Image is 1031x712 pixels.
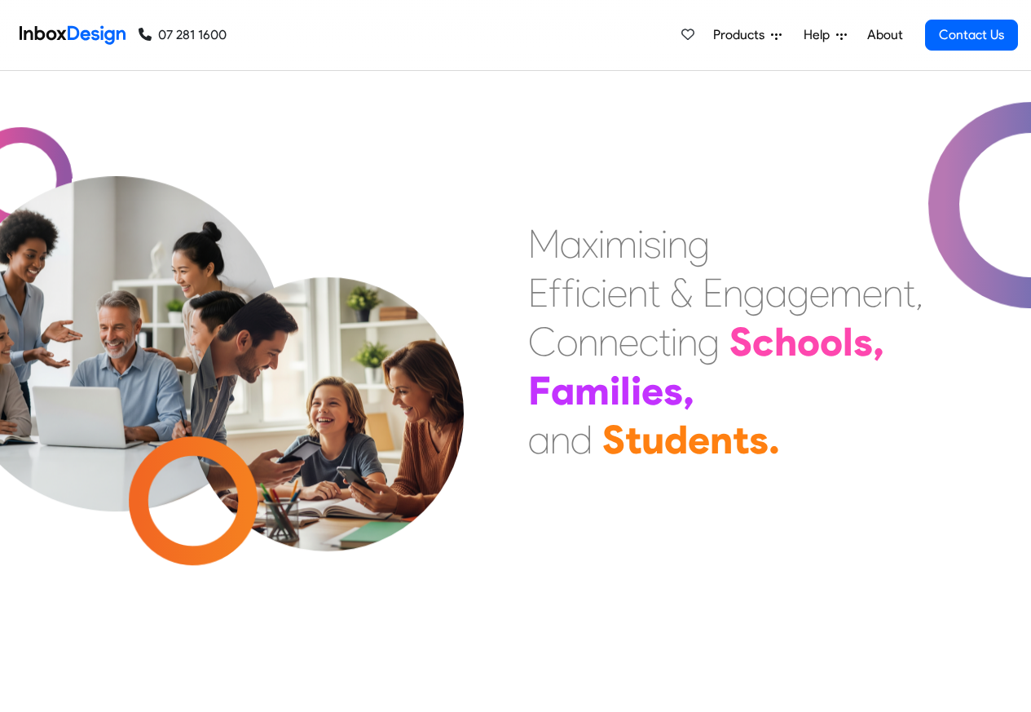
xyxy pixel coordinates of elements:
[663,366,683,415] div: s
[862,19,907,51] a: About
[156,227,498,568] img: parents_with_child.png
[620,366,631,415] div: l
[862,268,883,317] div: e
[549,268,562,317] div: f
[743,268,765,317] div: g
[903,268,915,317] div: t
[528,317,557,366] div: C
[668,219,688,268] div: n
[729,317,752,366] div: S
[820,317,843,366] div: o
[598,219,605,268] div: i
[560,219,582,268] div: a
[688,219,710,268] div: g
[551,366,575,415] div: a
[830,268,862,317] div: m
[601,268,607,317] div: i
[602,415,625,464] div: S
[550,415,571,464] div: n
[723,268,743,317] div: n
[661,219,668,268] div: i
[582,219,598,268] div: x
[703,268,723,317] div: E
[639,317,659,366] div: c
[769,415,780,464] div: .
[605,219,637,268] div: m
[581,268,601,317] div: c
[571,415,593,464] div: d
[688,415,710,464] div: e
[710,415,733,464] div: n
[797,19,853,51] a: Help
[671,317,677,366] div: i
[607,268,628,317] div: e
[883,268,903,317] div: n
[804,25,836,45] span: Help
[765,268,787,317] div: a
[809,268,830,317] div: e
[528,219,560,268] div: M
[670,268,693,317] div: &
[641,366,663,415] div: e
[733,415,749,464] div: t
[610,366,620,415] div: i
[528,415,550,464] div: a
[598,317,619,366] div: n
[139,25,227,45] a: 07 281 1600
[713,25,771,45] span: Products
[797,317,820,366] div: o
[648,268,660,317] div: t
[562,268,575,317] div: f
[707,19,788,51] a: Products
[915,268,923,317] div: ,
[664,415,688,464] div: d
[677,317,698,366] div: n
[774,317,797,366] div: h
[683,366,694,415] div: ,
[557,317,578,366] div: o
[659,317,671,366] div: t
[698,317,720,366] div: g
[575,366,610,415] div: m
[528,219,923,464] div: Maximising Efficient & Engagement, Connecting Schools, Families, and Students.
[873,317,884,366] div: ,
[528,366,551,415] div: F
[787,268,809,317] div: g
[578,317,598,366] div: n
[925,20,1018,51] a: Contact Us
[749,415,769,464] div: s
[641,415,664,464] div: u
[631,366,641,415] div: i
[619,317,639,366] div: e
[637,219,644,268] div: i
[625,415,641,464] div: t
[528,268,549,317] div: E
[628,268,648,317] div: n
[575,268,581,317] div: i
[843,317,853,366] div: l
[752,317,774,366] div: c
[644,219,661,268] div: s
[853,317,873,366] div: s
